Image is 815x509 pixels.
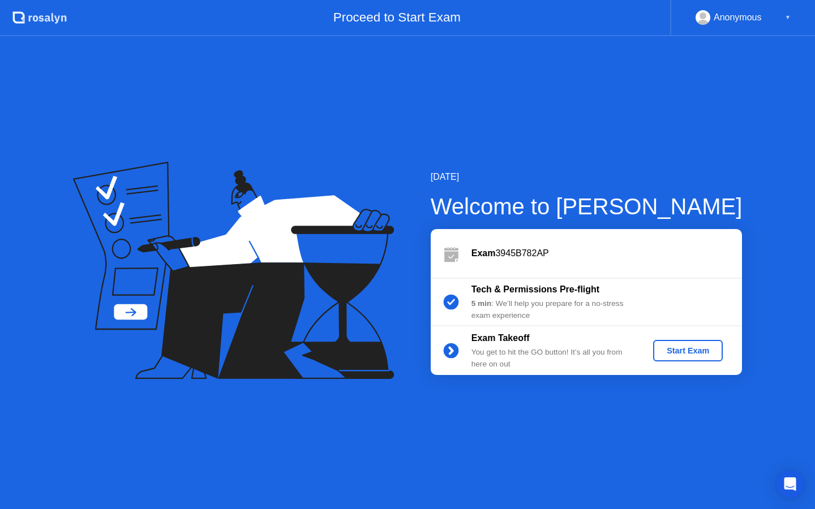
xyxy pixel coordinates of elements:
div: Open Intercom Messenger [777,471,804,498]
button: Start Exam [653,340,723,361]
div: : We’ll help you prepare for a no-stress exam experience [471,298,634,321]
div: Start Exam [658,346,718,355]
div: ▼ [785,10,791,25]
b: Exam [471,248,496,258]
b: Exam Takeoff [471,333,530,343]
div: [DATE] [431,170,743,184]
div: 3945B782AP [471,247,742,260]
b: 5 min [471,299,492,308]
div: You get to hit the GO button! It’s all you from here on out [471,347,634,370]
div: Anonymous [714,10,762,25]
b: Tech & Permissions Pre-flight [471,284,599,294]
div: Welcome to [PERSON_NAME] [431,189,743,223]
